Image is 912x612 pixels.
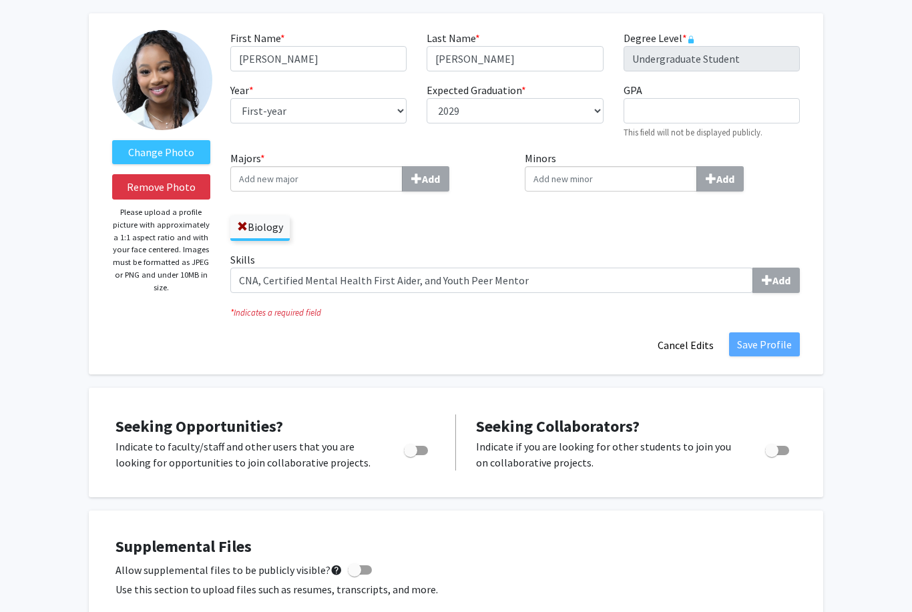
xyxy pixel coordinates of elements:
[112,206,210,294] p: Please upload a profile picture with approximately a 1:1 aspect ratio and with your face centered...
[752,268,800,293] button: Skills
[116,581,796,597] p: Use this section to upload files such as resumes, transcripts, and more.
[230,166,403,192] input: Majors*Add
[624,82,642,98] label: GPA
[116,537,796,557] h4: Supplemental Files
[624,127,762,137] small: This field will not be displayed publicly.
[230,268,753,293] input: SkillsAdd
[230,150,505,192] label: Majors
[760,438,796,458] div: Toggle
[476,438,740,471] p: Indicate if you are looking for other students to join you on collaborative projects.
[687,35,695,43] svg: This information is provided and automatically updated by Spelman College and is not editable on ...
[230,252,800,293] label: Skills
[230,306,800,319] i: Indicates a required field
[112,140,210,164] label: ChangeProfile Picture
[116,416,283,436] span: Seeking Opportunities?
[399,438,435,458] div: Toggle
[729,332,800,356] button: Save Profile
[624,30,695,46] label: Degree Level
[112,174,210,200] button: Remove Photo
[649,332,722,358] button: Cancel Edits
[696,166,744,192] button: Minors
[116,438,379,471] p: Indicate to faculty/staff and other users that you are looking for opportunities to join collabor...
[427,82,526,98] label: Expected Graduation
[230,216,290,238] label: Biology
[525,150,800,192] label: Minors
[230,30,285,46] label: First Name
[10,552,57,602] iframe: Chat
[116,562,343,578] span: Allow supplemental files to be publicly visible?
[230,82,254,98] label: Year
[422,172,440,186] b: Add
[772,274,790,287] b: Add
[476,416,640,436] span: Seeking Collaborators?
[330,562,343,578] mat-icon: help
[427,30,480,46] label: Last Name
[402,166,449,192] button: Majors*
[716,172,734,186] b: Add
[525,166,697,192] input: MinorsAdd
[112,30,212,130] img: Profile Picture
